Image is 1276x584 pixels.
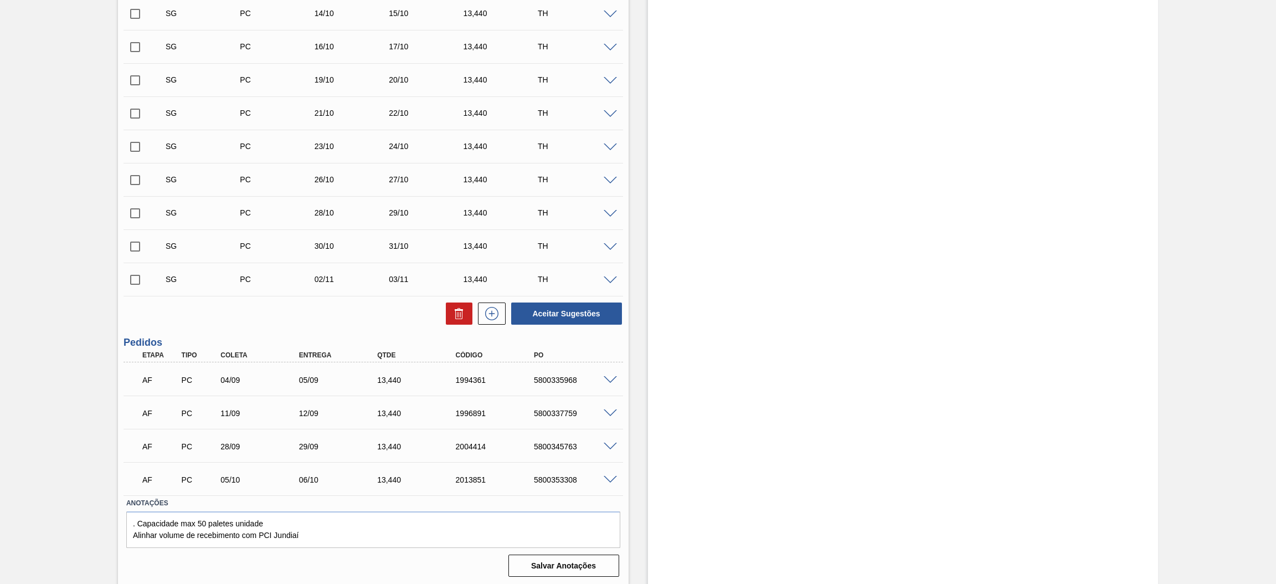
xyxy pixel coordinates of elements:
[535,208,619,217] div: TH
[374,351,464,359] div: Qtde
[440,303,472,325] div: Excluir Sugestões
[163,9,247,18] div: Sugestão Criada
[237,42,321,51] div: Pedido de Compra
[296,475,385,484] div: 06/10/2025
[140,368,182,392] div: Aguardando Faturamento
[237,242,321,250] div: Pedido de Compra
[461,242,545,250] div: 13,440
[386,208,470,217] div: 29/10/2025
[461,75,545,84] div: 13,440
[312,208,396,217] div: 28/10/2025
[374,376,464,385] div: 13,440
[312,109,396,117] div: 21/10/2025
[237,142,321,151] div: Pedido de Compra
[140,351,182,359] div: Etapa
[374,442,464,451] div: 13,440
[461,208,545,217] div: 13,440
[237,275,321,284] div: Pedido de Compra
[461,109,545,117] div: 13,440
[508,555,619,577] button: Salvar Anotações
[386,175,470,184] div: 27/10/2025
[374,475,464,484] div: 13,440
[386,75,470,84] div: 20/10/2025
[386,42,470,51] div: 17/10/2025
[218,351,307,359] div: Coleta
[140,468,182,492] div: Aguardando Faturamento
[535,175,619,184] div: TH
[453,442,542,451] div: 2004414
[124,337,623,349] h3: Pedidos
[453,376,542,385] div: 1994361
[312,242,396,250] div: 30/10/2025
[296,442,385,451] div: 29/09/2025
[142,475,179,484] p: AF
[386,275,470,284] div: 03/11/2025
[312,9,396,18] div: 14/10/2025
[163,142,247,151] div: Sugestão Criada
[218,409,307,418] div: 11/09/2025
[179,351,221,359] div: Tipo
[126,511,620,548] textarea: . Capacidade max 50 paletes unidade Alinhar volume de recebimento com PCI Jundiaí
[535,109,619,117] div: TH
[535,242,619,250] div: TH
[461,275,545,284] div: 13,440
[179,475,221,484] div: Pedido de Compra
[163,208,247,217] div: Sugestão Criada
[142,376,179,385] p: AF
[237,208,321,217] div: Pedido de Compra
[140,434,182,459] div: Aguardando Faturamento
[312,175,396,184] div: 26/10/2025
[535,9,619,18] div: TH
[312,142,396,151] div: 23/10/2025
[140,401,182,426] div: Aguardando Faturamento
[237,75,321,84] div: Pedido de Compra
[506,301,623,326] div: Aceitar Sugestões
[163,75,247,84] div: Sugestão Criada
[535,75,619,84] div: TH
[237,9,321,18] div: Pedido de Compra
[461,42,545,51] div: 13,440
[386,242,470,250] div: 31/10/2025
[312,75,396,84] div: 19/10/2025
[312,42,396,51] div: 16/10/2025
[296,376,385,385] div: 05/09/2025
[535,142,619,151] div: TH
[179,409,221,418] div: Pedido de Compra
[218,442,307,451] div: 28/09/2025
[126,495,620,511] label: Anotações
[453,351,542,359] div: Código
[163,242,247,250] div: Sugestão Criada
[511,303,622,325] button: Aceitar Sugestões
[531,475,620,484] div: 5800353308
[472,303,506,325] div: Nova sugestão
[218,475,307,484] div: 05/10/2025
[461,142,545,151] div: 13,440
[453,475,542,484] div: 2013851
[312,275,396,284] div: 02/11/2025
[296,351,385,359] div: Entrega
[386,9,470,18] div: 15/10/2025
[179,376,221,385] div: Pedido de Compra
[535,275,619,284] div: TH
[163,175,247,184] div: Sugestão Criada
[535,42,619,51] div: TH
[163,42,247,51] div: Sugestão Criada
[218,376,307,385] div: 04/09/2025
[531,409,620,418] div: 5800337759
[453,409,542,418] div: 1996891
[163,109,247,117] div: Sugestão Criada
[237,175,321,184] div: Pedido de Compra
[461,175,545,184] div: 13,440
[531,376,620,385] div: 5800335968
[142,409,179,418] p: AF
[386,109,470,117] div: 22/10/2025
[142,442,179,451] p: AF
[531,351,620,359] div: PO
[531,442,620,451] div: 5800345763
[386,142,470,151] div: 24/10/2025
[296,409,385,418] div: 12/09/2025
[461,9,545,18] div: 13,440
[374,409,464,418] div: 13,440
[237,109,321,117] div: Pedido de Compra
[179,442,221,451] div: Pedido de Compra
